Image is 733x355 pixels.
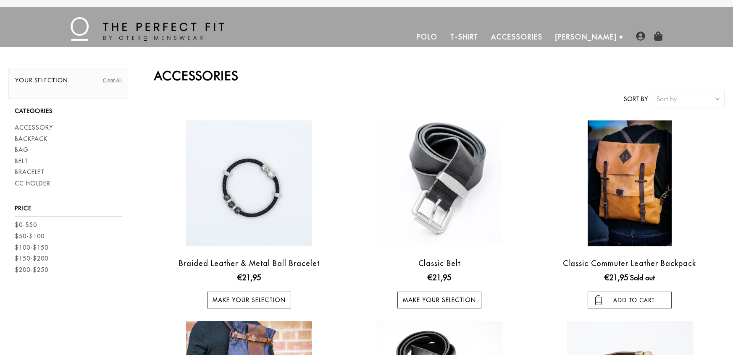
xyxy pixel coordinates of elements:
a: Make your selection [397,292,481,308]
a: Bag [15,146,29,154]
img: user-account-icon.png [636,31,645,41]
a: black braided leather bracelet [156,120,342,246]
a: CC Holder [15,179,50,188]
a: Accessory [15,123,53,132]
a: $200-$250 [15,266,48,274]
ins: €21,95 [237,272,261,283]
h2: Your selection [15,77,121,88]
a: $100-$150 [15,243,48,252]
h2: Accessories [154,68,725,83]
label: Sort by [624,95,648,104]
a: Polo [410,27,444,47]
img: leather backpack [588,120,672,246]
a: $50-$100 [15,232,45,241]
img: The Perfect Fit - by Otero Menswear - Logo [71,17,224,41]
a: Bracelet [15,168,45,177]
a: Braided Leather & Metal Ball Bracelet [179,258,320,268]
h3: Categories [15,107,122,119]
a: Accessories [485,27,549,47]
img: black braided leather bracelet [186,120,312,246]
a: Clear All [103,77,122,84]
a: Classic Belt [418,258,460,268]
a: $0-$50 [15,221,37,230]
ins: €21,95 [604,272,628,283]
a: T-Shirt [444,27,485,47]
a: Backpack [15,135,47,144]
ins: €21,95 [428,272,451,283]
img: shopping-bag-icon.png [654,31,663,41]
img: otero menswear classic black leather belt [376,120,502,246]
h3: Price [15,205,122,217]
span: Sold out [630,274,655,282]
a: leather backpack [536,120,722,246]
a: $150-$200 [15,254,48,263]
a: Belt [15,157,28,166]
a: Classic Commuter Leather Backpack [563,258,696,268]
a: [PERSON_NAME] [549,27,623,47]
a: otero menswear classic black leather belt [347,120,533,246]
input: add to cart [588,292,672,308]
a: Make your selection [207,292,291,308]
